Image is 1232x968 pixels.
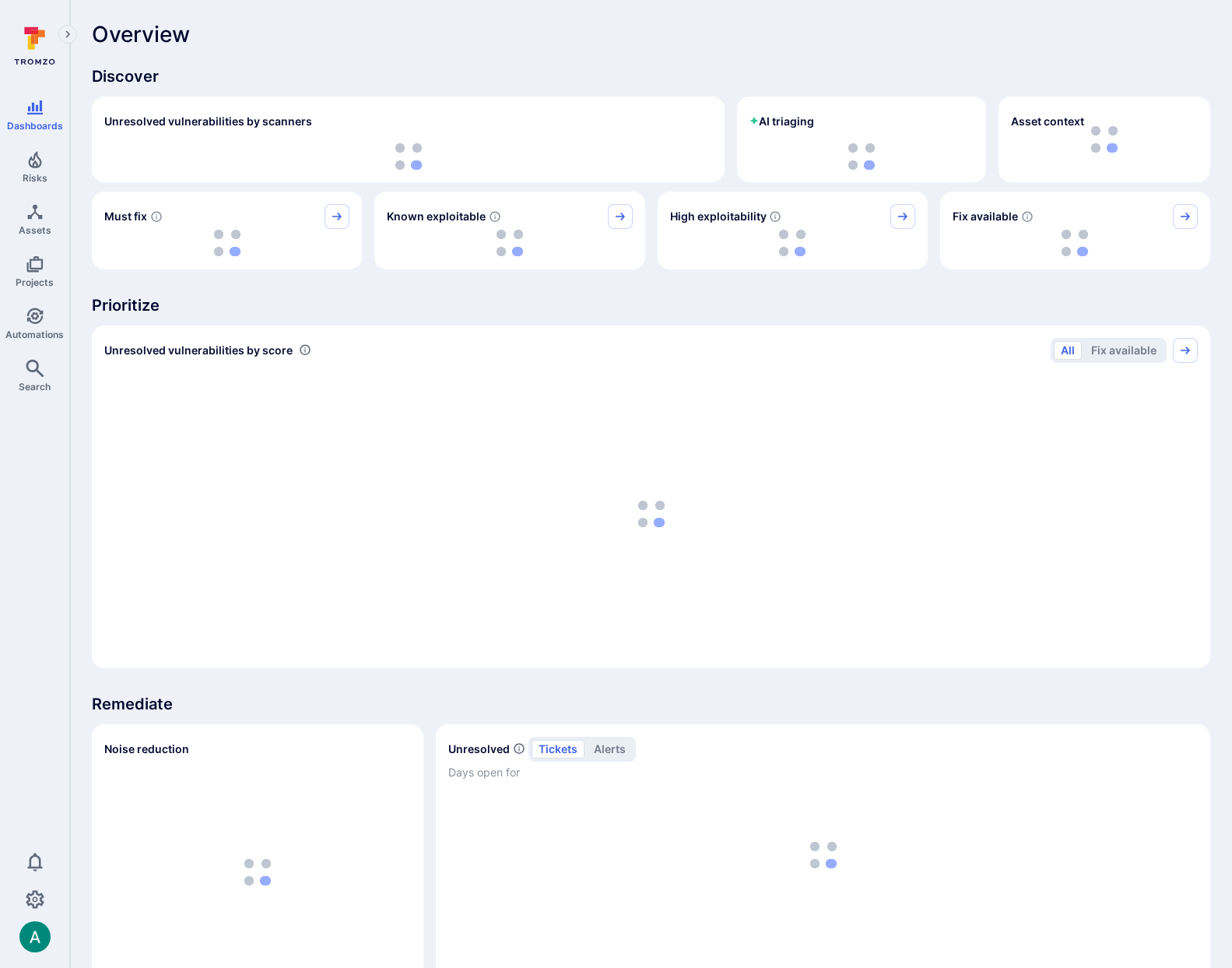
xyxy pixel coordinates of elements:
img: Loading... [497,230,523,256]
span: Projects [16,276,54,288]
div: Must fix [92,192,362,269]
img: Loading... [1062,230,1088,256]
svg: Risk score >=40 , missed SLA [150,210,163,223]
span: Noise reduction [104,742,189,755]
span: Overview [92,22,190,47]
div: loading spinner [387,229,632,257]
img: Loading... [848,143,875,170]
div: loading spinner [749,143,974,170]
button: Expand navigation menu [58,25,77,44]
svg: Confirmed exploitable by KEV [489,210,501,223]
span: Automations [5,329,64,340]
svg: EPSS score ≥ 0.7 [769,210,781,223]
div: loading spinner [104,143,712,170]
i: Expand navigation menu [62,28,73,41]
img: ACg8ocLSa5mPYBaXNx3eFu_EmspyJX0laNWN7cXOFirfQ7srZveEpg=s96-c [19,921,51,952]
img: Loading... [244,859,271,885]
span: Risks [23,172,47,184]
div: loading spinner [104,229,349,257]
div: Known exploitable [374,192,644,269]
h2: AI triaging [749,114,814,129]
span: Days open for [448,765,1198,780]
span: Prioritize [92,294,1210,316]
div: Number of vulnerabilities in status 'Open' 'Triaged' and 'In process' grouped by score [299,342,311,358]
span: Dashboards [7,120,63,132]
div: Arjan Dehar [19,921,51,952]
span: Must fix [104,209,147,224]
div: loading spinner [104,372,1198,656]
button: alerts [587,740,633,759]
span: Remediate [92,693,1210,715]
img: Loading... [779,230,806,256]
span: Assets [19,224,51,236]
img: Loading... [214,230,240,256]
h2: Unresolved vulnerabilities by scanners [104,114,312,129]
button: tickets [532,740,584,759]
svg: Vulnerabilities with fix available [1021,210,1034,223]
span: Discover [92,65,1210,87]
button: Fix available [1084,341,1164,360]
span: High exploitability [670,209,767,224]
div: Fix available [940,192,1210,269]
span: Asset context [1011,114,1084,129]
button: All [1054,341,1082,360]
span: Search [19,381,51,392]
span: Known exploitable [387,209,486,224]
img: Loading... [638,501,665,527]
span: Unresolved vulnerabilities by score [104,343,293,358]
h2: Unresolved [448,741,510,757]
div: loading spinner [670,229,915,257]
div: High exploitability [658,192,928,269]
span: Fix available [953,209,1018,224]
div: loading spinner [953,229,1198,257]
img: Loading... [395,143,422,170]
span: Number of unresolved items by priority and days open [513,741,525,757]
